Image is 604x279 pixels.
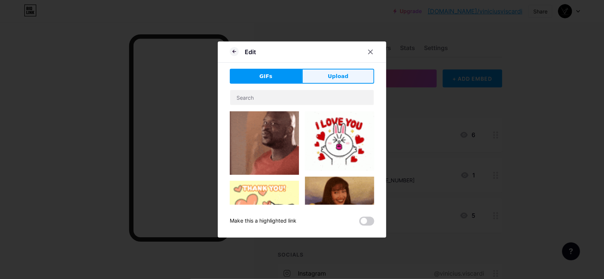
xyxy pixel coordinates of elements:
img: Gihpy [230,111,299,175]
div: Make this a highlighted link [230,217,296,226]
img: Gihpy [305,111,374,171]
img: Gihpy [305,177,374,220]
input: Search [230,90,374,105]
span: Upload [328,72,348,80]
span: GIFs [259,72,272,80]
button: Upload [302,69,374,84]
div: Edit [245,47,256,56]
button: GIFs [230,69,302,84]
img: Gihpy [230,181,299,250]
